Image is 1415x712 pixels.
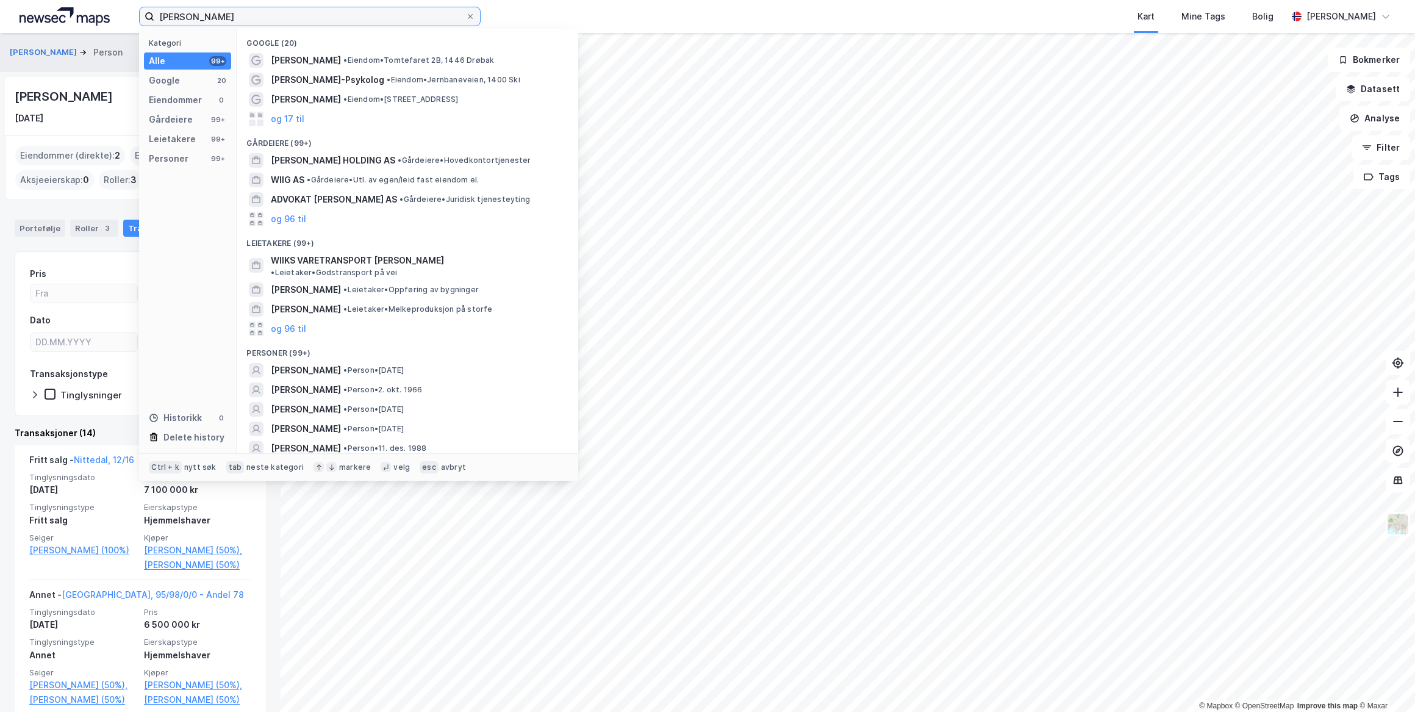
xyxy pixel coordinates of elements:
span: WIIG AS [271,173,304,187]
div: esc [420,461,439,473]
div: 3 [101,222,113,234]
span: Selger [29,533,137,543]
div: 0 [217,95,226,105]
span: • [343,285,347,294]
div: 6 500 000 kr [144,617,251,632]
a: [PERSON_NAME] (50%), [29,678,137,692]
span: Eiendom • Tomtefaret 2B, 1446 Drøbak [343,56,494,65]
div: Tinglysninger [60,389,122,401]
a: OpenStreetMap [1235,702,1294,710]
span: Person • 11. des. 1988 [343,444,426,453]
div: Leietakere [149,132,196,146]
img: logo.a4113a55bc3d86da70a041830d287a7e.svg [20,7,110,26]
input: DD.MM.YYYY [30,333,137,351]
div: Delete history [163,430,224,445]
div: Fritt salg - [29,453,134,472]
span: [PERSON_NAME] [271,441,341,456]
div: velg [393,462,410,472]
span: Gårdeiere • Utl. av egen/leid fast eiendom el. [307,175,479,185]
div: Kart [1137,9,1155,24]
span: • [343,444,347,453]
div: 7 100 000 kr [144,483,251,497]
div: Google [149,73,180,88]
div: 99+ [209,154,226,164]
button: Bokmerker [1328,48,1410,72]
span: Tinglysningstype [29,502,137,512]
div: Hjemmelshaver [144,513,251,528]
span: Pris [144,607,251,617]
span: • [399,195,403,204]
div: Transaksjonstype [30,367,108,381]
div: [DATE] [29,483,137,497]
span: Person • [DATE] [343,365,404,375]
div: Gårdeiere [149,112,193,127]
div: Hjemmelshaver [144,648,251,663]
span: [PERSON_NAME] [271,363,341,378]
span: [PERSON_NAME] HOLDING AS [271,153,395,168]
span: [PERSON_NAME] [271,282,341,297]
div: Dato [30,313,51,328]
span: 2 [115,148,120,163]
div: Google (20) [237,29,578,51]
div: 99+ [209,134,226,144]
span: [PERSON_NAME] [271,402,341,417]
div: Gårdeiere (99+) [237,129,578,151]
div: Ctrl + k [149,461,182,473]
div: Pris [30,267,46,281]
span: • [343,95,347,104]
span: • [343,365,347,375]
div: Fritt salg [29,513,137,528]
img: Z [1386,512,1410,536]
span: • [307,175,310,184]
a: [PERSON_NAME] (50%) [144,558,251,572]
span: Tinglysningsdato [29,607,137,617]
a: [GEOGRAPHIC_DATA], 95/98/0/0 - Andel 78 [62,589,244,600]
span: Eiendom • [STREET_ADDRESS] [343,95,458,104]
span: Person • [DATE] [343,405,404,414]
button: og 17 til [271,112,304,126]
div: neste kategori [246,462,304,472]
div: tab [226,461,245,473]
div: Kontrollprogram for chat [1354,653,1415,712]
input: Fra [30,284,137,303]
div: Annet [29,648,137,663]
span: Person • 2. okt. 1966 [343,385,422,395]
div: Kategori [149,38,231,48]
span: • [271,268,274,277]
div: nytt søk [184,462,217,472]
span: Tinglysningstype [29,637,137,647]
span: Kjøper [144,667,251,678]
span: Selger [29,667,137,678]
div: Transaksjoner (14) [15,426,266,441]
span: [PERSON_NAME]-Psykolog [271,73,384,87]
span: • [343,385,347,394]
input: Søk på adresse, matrikkel, gårdeiere, leietakere eller personer [154,7,465,26]
span: • [343,304,347,314]
a: [PERSON_NAME] (50%), [144,678,251,692]
span: Gårdeiere • Juridisk tjenesteyting [399,195,530,204]
span: Eierskapstype [144,502,251,512]
span: WIIKS VARETRANSPORT [PERSON_NAME] [271,253,444,268]
a: Nittedal, 12/16 [74,455,134,465]
button: Tags [1353,165,1410,189]
div: Eiendommer (Indirekte) : [130,146,248,165]
div: [DATE] [29,617,137,632]
span: • [343,405,347,414]
div: 0 [217,413,226,423]
div: Bolig [1252,9,1273,24]
a: Improve this map [1297,702,1358,710]
div: avbryt [441,462,466,472]
div: Alle [149,54,165,68]
div: 99+ [209,56,226,66]
div: [PERSON_NAME] [15,87,115,106]
button: Datasett [1336,77,1410,101]
span: Leietaker • Oppføring av bygninger [343,285,479,295]
span: 0 [83,173,89,187]
span: ADVOKAT [PERSON_NAME] AS [271,192,397,207]
a: [PERSON_NAME] (50%) [144,692,251,707]
span: • [343,56,347,65]
div: 20 [217,76,226,85]
div: Transaksjoner [123,220,207,237]
div: Mine Tags [1181,9,1225,24]
div: Roller [70,220,118,237]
